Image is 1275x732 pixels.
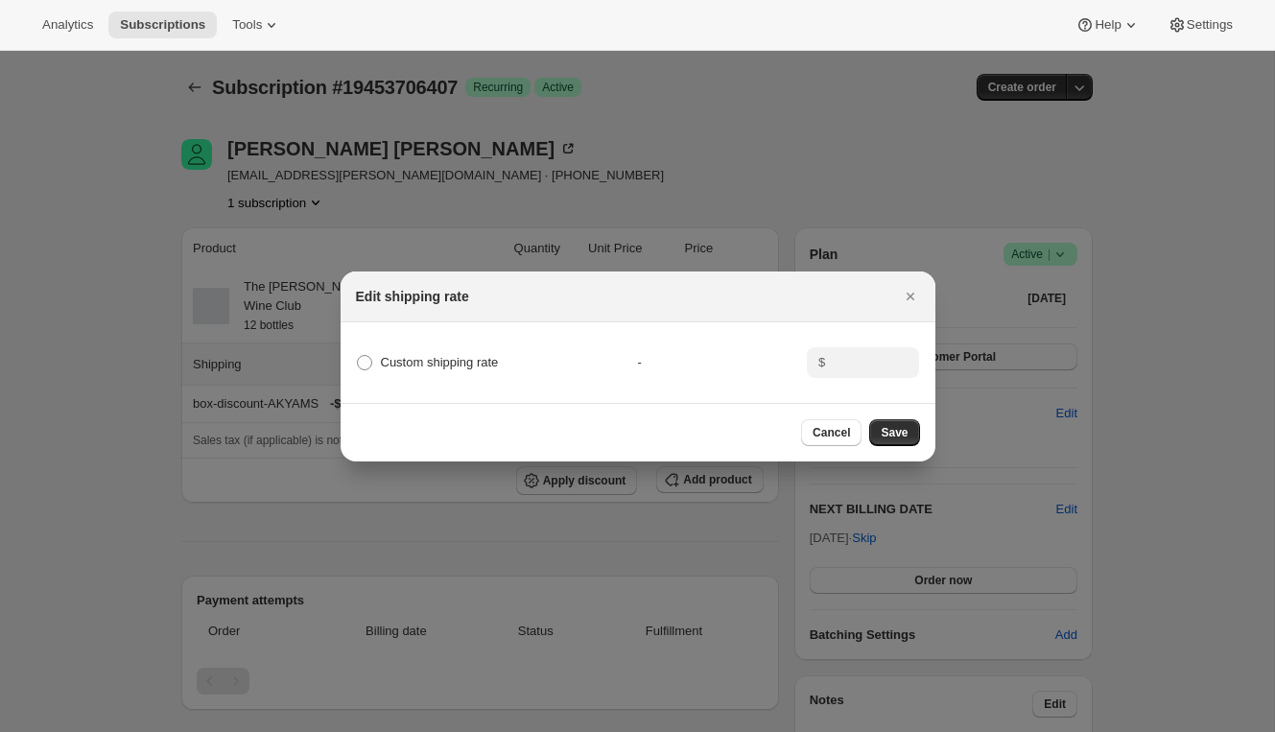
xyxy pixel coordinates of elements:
[381,355,499,369] span: Custom shipping rate
[120,17,205,33] span: Subscriptions
[108,12,217,38] button: Subscriptions
[638,353,807,372] div: -
[801,419,862,446] button: Cancel
[869,419,919,446] button: Save
[1064,12,1151,38] button: Help
[31,12,105,38] button: Analytics
[813,425,850,440] span: Cancel
[42,17,93,33] span: Analytics
[1156,12,1244,38] button: Settings
[881,425,908,440] span: Save
[221,12,293,38] button: Tools
[356,287,469,306] h2: Edit shipping rate
[1095,17,1121,33] span: Help
[897,283,924,310] button: Close
[818,355,825,369] span: $
[1187,17,1233,33] span: Settings
[232,17,262,33] span: Tools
